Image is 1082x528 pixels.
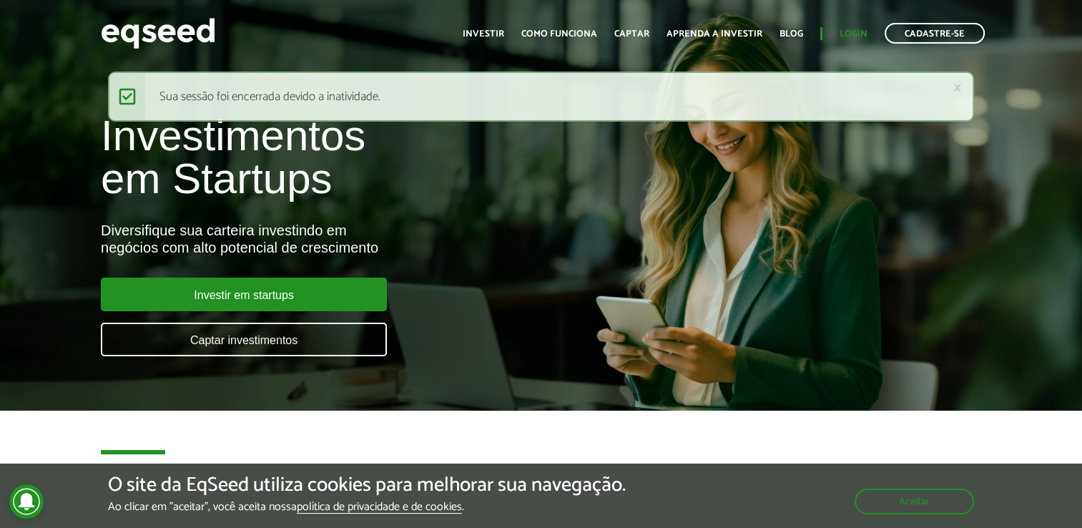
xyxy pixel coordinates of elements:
[101,278,387,311] a: Investir em startups
[463,29,504,39] a: Investir
[779,29,803,39] a: Blog
[101,114,621,200] h1: Investimentos em Startups
[101,323,387,356] a: Captar investimentos
[667,29,762,39] a: Aprenda a investir
[297,502,462,514] a: política de privacidade e de cookies
[614,29,649,39] a: Captar
[101,14,215,52] img: EqSeed
[108,474,626,497] h5: O site da EqSeed utiliza cookies para melhorar sua navegação.
[855,489,974,514] button: Aceitar
[953,80,962,95] a: ×
[521,29,597,39] a: Como funciona
[840,29,867,39] a: Login
[885,23,985,44] a: Cadastre-se
[101,222,621,256] div: Diversifique sua carteira investindo em negócios com alto potencial de crescimento
[108,500,626,514] p: Ao clicar em "aceitar", você aceita nossa .
[108,72,973,122] div: Sua sessão foi encerrada devido a inatividade.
